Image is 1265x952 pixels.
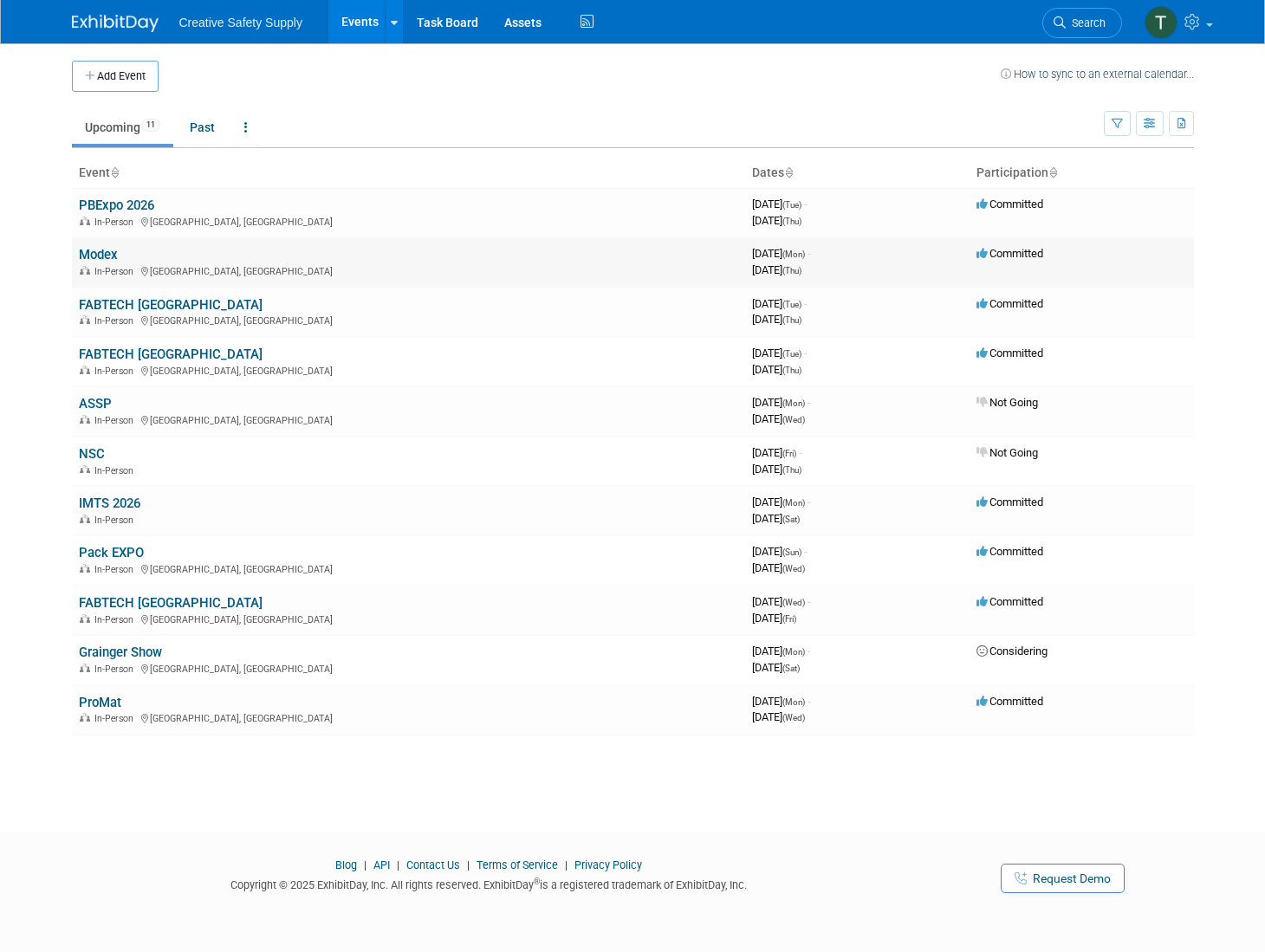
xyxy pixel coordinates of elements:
span: (Fri) [782,449,796,458]
span: In-Person [94,564,139,575]
div: [GEOGRAPHIC_DATA], [GEOGRAPHIC_DATA] [79,363,738,377]
span: - [804,346,807,359]
span: | [360,858,371,871]
span: (Sun) [782,547,801,557]
span: [DATE] [752,495,810,508]
div: [GEOGRAPHIC_DATA], [GEOGRAPHIC_DATA] [79,313,738,327]
span: Committed [976,495,1043,508]
span: [DATE] [752,612,796,625]
a: Search [1042,8,1122,38]
span: (Thu) [782,465,801,475]
div: [GEOGRAPHIC_DATA], [GEOGRAPHIC_DATA] [79,214,738,228]
span: (Tue) [782,200,801,210]
img: In-Person Event [80,415,90,424]
span: Committed [976,595,1043,608]
span: Not Going [976,396,1038,409]
span: (Thu) [782,366,801,375]
a: FABTECH [GEOGRAPHIC_DATA] [79,297,263,313]
th: Event [72,159,745,188]
a: FABTECH [GEOGRAPHIC_DATA] [79,346,263,362]
a: PBExpo 2026 [79,198,154,213]
span: | [392,858,404,871]
span: [DATE] [752,313,801,326]
a: Pack EXPO [79,545,144,560]
span: Considering [976,644,1048,657]
img: In-Person Event [80,664,90,672]
span: (Sat) [782,515,800,524]
span: - [804,297,807,310]
span: (Mon) [782,498,805,508]
a: Contact Us [406,858,460,871]
a: Request Demo [1001,864,1125,893]
img: In-Person Event [80,217,90,225]
span: [DATE] [752,512,800,525]
span: (Wed) [782,598,805,607]
span: Committed [976,247,1043,260]
span: (Thu) [782,217,801,226]
a: How to sync to an external calendar... [1001,68,1194,81]
a: Blog [335,858,357,871]
span: (Mon) [782,697,805,707]
div: [GEOGRAPHIC_DATA], [GEOGRAPHIC_DATA] [79,710,738,724]
div: [GEOGRAPHIC_DATA], [GEOGRAPHIC_DATA] [79,661,738,675]
span: [DATE] [752,396,810,409]
span: - [808,595,810,608]
span: (Tue) [782,349,801,359]
a: Sort by Participation Type [1048,165,1057,179]
span: [DATE] [752,346,807,359]
a: IMTS 2026 [79,495,140,511]
a: ASSP [79,396,112,411]
img: ExhibitDay [72,15,159,32]
sup: ® [534,877,540,886]
span: (Thu) [782,266,801,275]
img: In-Person Event [80,465,90,474]
a: API [373,858,390,871]
span: In-Person [94,366,139,377]
span: [DATE] [752,446,801,459]
span: In-Person [94,315,139,327]
span: [DATE] [752,661,800,674]
div: [GEOGRAPHIC_DATA], [GEOGRAPHIC_DATA] [79,412,738,426]
span: [DATE] [752,247,810,260]
span: - [808,396,810,409]
span: [DATE] [752,545,807,558]
span: [DATE] [752,561,805,574]
span: - [804,198,807,210]
a: Modex [79,247,118,262]
span: Committed [976,346,1043,359]
div: [GEOGRAPHIC_DATA], [GEOGRAPHIC_DATA] [79,561,738,575]
span: [DATE] [752,463,801,476]
img: In-Person Event [80,564,90,573]
span: In-Person [94,664,139,675]
span: Committed [976,695,1043,708]
span: [DATE] [752,297,807,310]
span: [DATE] [752,644,810,657]
a: Upcoming11 [72,111,173,144]
span: Creative Safety Supply [179,16,302,29]
span: - [808,695,810,708]
span: (Mon) [782,647,805,657]
img: Thom Cheney [1145,6,1177,39]
div: [GEOGRAPHIC_DATA], [GEOGRAPHIC_DATA] [79,263,738,277]
span: (Wed) [782,713,805,722]
span: In-Person [94,465,139,476]
span: [DATE] [752,263,801,276]
span: Search [1066,16,1106,29]
span: - [808,247,810,260]
th: Dates [745,159,970,188]
span: [DATE] [752,412,805,425]
img: In-Person Event [80,366,90,374]
a: Terms of Service [477,858,558,871]
span: [DATE] [752,214,801,227]
a: FABTECH [GEOGRAPHIC_DATA] [79,595,263,611]
a: Grainger Show [79,644,162,660]
span: In-Person [94,217,139,228]
span: (Sat) [782,664,800,673]
span: In-Person [94,266,139,277]
a: NSC [79,446,105,462]
a: Past [177,111,228,144]
img: In-Person Event [80,515,90,523]
span: (Thu) [782,315,801,325]
th: Participation [970,159,1194,188]
span: (Wed) [782,415,805,424]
